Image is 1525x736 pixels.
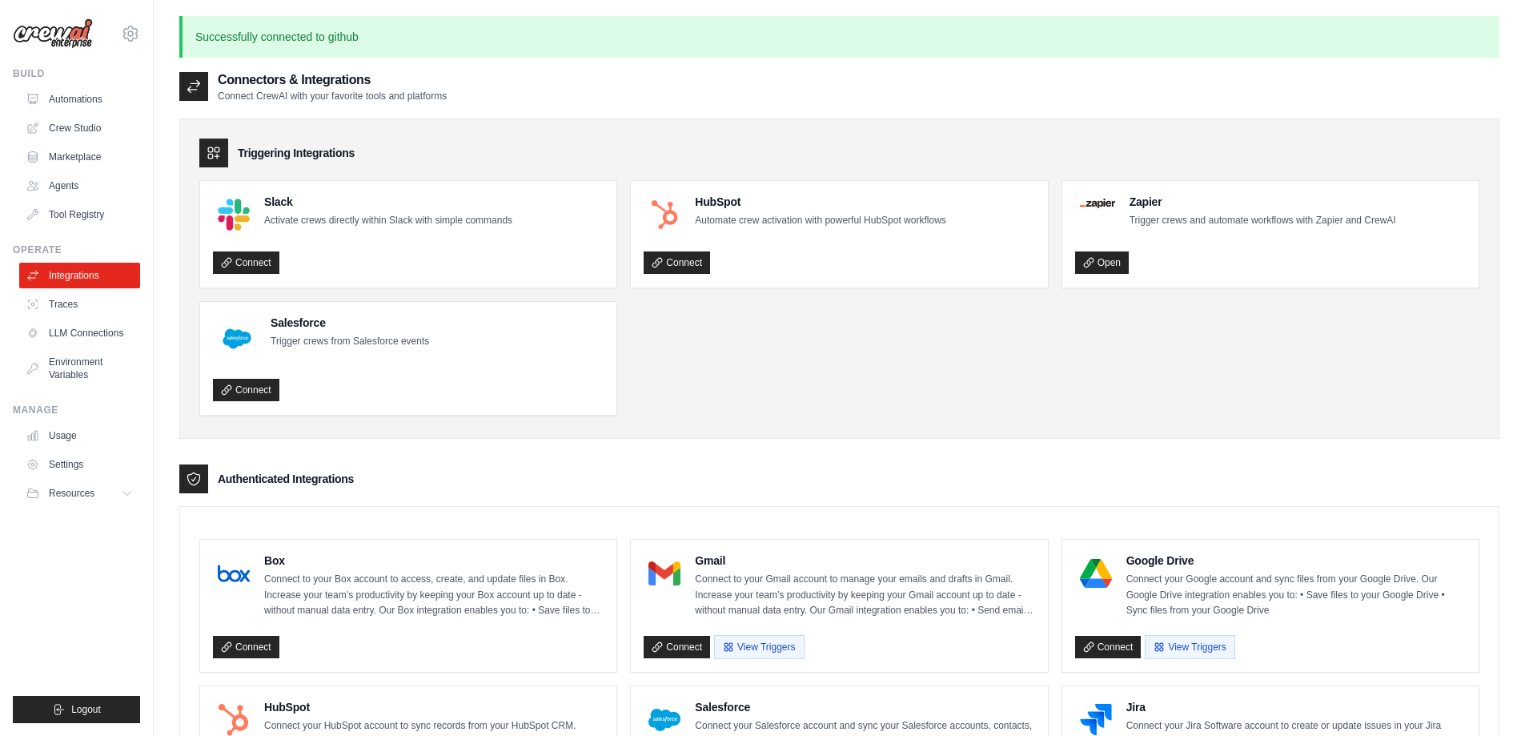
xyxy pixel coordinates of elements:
h4: Gmail [695,553,1034,569]
div: Manage [13,404,140,416]
div: Operate [13,243,140,256]
h4: Zapier [1130,194,1396,210]
img: Salesforce Logo [218,320,256,358]
p: Trigger crews and automate workflows with Zapier and CrewAI [1130,213,1396,229]
p: Trigger crews from Salesforce events [271,334,429,350]
h4: Slack [264,194,512,210]
a: Connect [1075,636,1142,658]
img: HubSpot Logo [218,704,250,736]
h4: HubSpot [695,194,945,210]
h4: Google Drive [1126,553,1466,569]
img: Logo [13,18,93,49]
img: Slack Logo [218,199,250,231]
button: Logout [13,696,140,723]
a: Open [1075,251,1129,274]
a: Connect [213,636,279,658]
a: Connect [644,251,710,274]
p: Connect to your Gmail account to manage your emails and drafts in Gmail. Increase your team’s pro... [695,572,1034,619]
span: Resources [49,487,94,500]
img: Salesforce Logo [648,704,680,736]
p: Activate crews directly within Slack with simple commands [264,213,512,229]
a: Marketplace [19,144,140,170]
a: Connect [644,636,710,658]
p: Connect to your Box account to access, create, and update files in Box. Increase your team’s prod... [264,572,604,619]
a: Traces [19,292,140,317]
a: Settings [19,452,140,477]
p: Automate crew activation with powerful HubSpot workflows [695,213,945,229]
div: Build [13,67,140,80]
span: Logout [71,703,101,716]
a: Environment Variables [19,349,140,388]
img: Box Logo [218,557,250,589]
p: Successfully connected to github [179,16,1499,58]
img: Zapier Logo [1080,199,1115,208]
h2: Connectors & Integrations [218,70,447,90]
img: Jira Logo [1080,704,1112,736]
button: View Triggers [714,635,804,659]
button: View Triggers [1145,635,1234,659]
img: HubSpot Logo [648,199,680,231]
a: Automations [19,86,140,112]
h3: Triggering Integrations [238,145,355,161]
h4: HubSpot [264,699,604,715]
button: Resources [19,481,140,506]
img: Google Drive Logo [1080,557,1112,589]
h4: Jira [1126,699,1466,715]
a: Integrations [19,263,140,288]
a: Agents [19,173,140,199]
p: Connect your Google account and sync files from your Google Drive. Our Google Drive integration e... [1126,572,1466,619]
a: Tool Registry [19,202,140,227]
a: Crew Studio [19,115,140,141]
img: Gmail Logo [648,557,680,589]
a: Connect [213,379,279,401]
a: Usage [19,423,140,448]
a: Connect [213,251,279,274]
h4: Salesforce [271,315,429,331]
p: Connect CrewAI with your favorite tools and platforms [218,90,447,103]
h4: Salesforce [695,699,1034,715]
h3: Authenticated Integrations [218,471,354,487]
h4: Box [264,553,604,569]
a: LLM Connections [19,320,140,346]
